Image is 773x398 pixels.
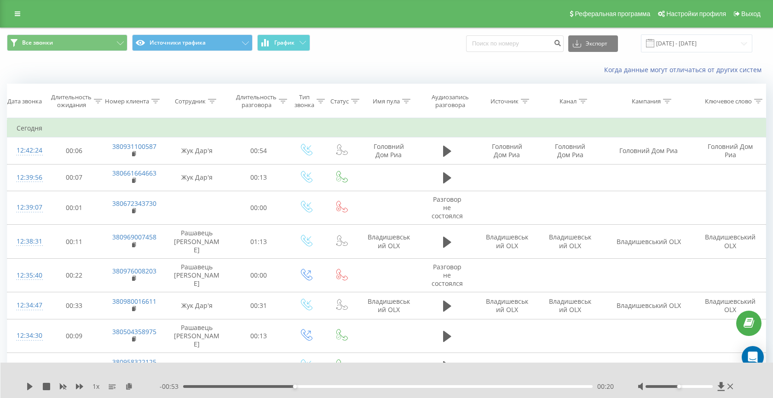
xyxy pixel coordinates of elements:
td: Владишевський OLX [602,292,696,319]
td: 00:13 [230,319,288,353]
td: Жук Дар'я [164,292,229,319]
a: 380969007458 [112,233,156,241]
td: Жук Дар'я [164,353,229,380]
input: Поиск по номеру [466,35,564,52]
div: Канал [560,97,577,105]
td: Головний Дом Риа [538,137,601,164]
td: Владишевський OLX [602,225,696,259]
td: 00:01 [45,191,103,225]
td: Головний Дом Риа [358,137,419,164]
button: График [257,34,310,51]
div: 12:39:07 [17,199,35,216]
button: Все звонки [7,34,127,51]
button: Источники трафика [132,34,253,51]
div: Open Intercom Messenger [742,346,764,368]
div: Тип звонка [294,93,314,109]
td: Владишевський OLX [475,225,538,259]
a: 380931100587 [112,142,156,151]
td: Владишевський OLX [538,292,601,319]
span: Реферальная программа [575,10,650,17]
td: Сегодня [7,119,766,137]
td: Владишевський OLX [358,225,419,259]
td: Владишевський OLX [695,292,766,319]
a: 380958322125 [112,358,156,366]
td: Головний Дом Риа [695,137,766,164]
td: 00:25 [45,353,103,380]
a: 380504358975 [112,327,156,336]
div: Источник [490,97,519,105]
a: 380661664663 [112,169,156,177]
a: 380976008203 [112,267,156,275]
td: 00:11 [45,225,103,259]
td: Владишевський OLX [358,292,419,319]
td: Владишевський OLX [475,292,538,319]
a: 380672343730 [112,199,156,208]
span: 00:20 [597,382,614,391]
td: 00:23 [230,353,288,380]
td: 00:31 [230,292,288,319]
div: Аудиозапись разговора [427,93,473,109]
div: Кампания [632,97,661,105]
td: 00:22 [45,258,103,292]
td: Владишевський OLX [695,225,766,259]
span: Разговор не состоялся [432,262,463,288]
span: График [274,40,294,46]
td: 00:33 [45,292,103,319]
div: 12:34:30 [17,327,35,345]
span: Выход [741,10,761,17]
td: Рашавець [PERSON_NAME] [164,258,229,292]
span: 1 x [92,382,99,391]
div: Ключевое слово [705,97,752,105]
span: Все звонки [22,39,53,46]
td: 00:07 [45,164,103,191]
a: 380980016611 [112,297,156,306]
div: Длительность ожидания [51,93,92,109]
div: 12:34:26 [17,357,35,375]
div: 12:42:24 [17,142,35,159]
td: Головний Дом Риа [602,137,696,164]
div: Accessibility label [677,385,681,388]
td: Жук Дар'я [164,164,229,191]
div: Дата звонка [7,97,42,105]
div: 12:34:47 [17,296,35,314]
span: - 00:53 [160,382,183,391]
div: Статус [330,97,349,105]
td: 00:09 [45,319,103,353]
td: Рашавець [PERSON_NAME] [164,319,229,353]
div: Сотрудник [175,97,206,105]
td: 00:06 [45,137,103,164]
td: Головний Дом Риа [475,137,538,164]
td: Владишевський OLX [538,225,601,259]
div: Длительность разговора [236,93,277,109]
div: Accessibility label [293,385,297,388]
div: Имя пула [373,97,400,105]
td: 01:13 [230,225,288,259]
td: Рашавець [PERSON_NAME] [164,225,229,259]
td: 00:13 [230,164,288,191]
span: Разговор не состоялся [432,195,463,220]
td: 00:54 [230,137,288,164]
td: 00:00 [230,191,288,225]
div: 12:35:40 [17,267,35,284]
a: Когда данные могут отличаться от других систем [604,65,766,74]
td: 00:00 [230,258,288,292]
div: 12:38:31 [17,233,35,250]
span: Настройки профиля [666,10,726,17]
div: Номер клиента [105,97,149,105]
button: Экспорт [568,35,618,52]
div: 12:39:56 [17,169,35,187]
td: Жук Дар'я [164,137,229,164]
